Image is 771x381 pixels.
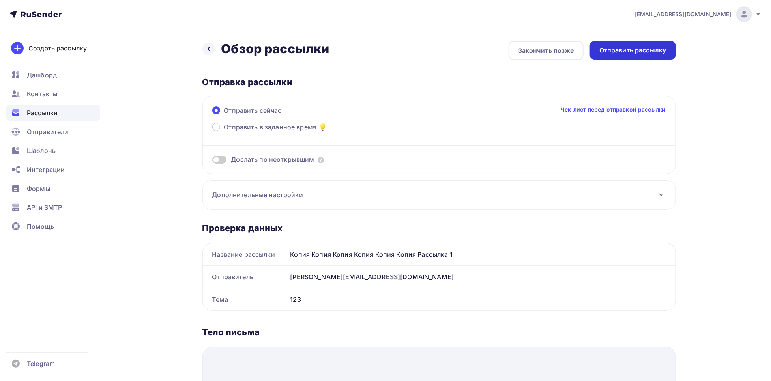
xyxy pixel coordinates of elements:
[203,288,287,310] div: Тема
[203,243,287,265] div: Название рассылки
[6,124,100,140] a: Отправители
[635,6,762,22] a: [EMAIL_ADDRESS][DOMAIN_NAME]
[27,108,58,118] span: Рассылки
[27,70,57,80] span: Дашборд
[27,184,50,193] span: Формы
[203,266,287,288] div: Отправитель
[28,43,87,53] div: Создать рассылку
[27,222,54,231] span: Помощь
[6,143,100,159] a: Шаблоны
[202,327,676,338] div: Тело письма
[202,77,676,88] div: Отправка рассылки
[287,266,676,288] div: [PERSON_NAME][EMAIL_ADDRESS][DOMAIN_NAME]
[221,41,329,57] h2: Обзор рассылки
[6,86,100,102] a: Контакты
[6,105,100,121] a: Рассылки
[212,190,303,200] h3: Дополнительные настройки
[27,89,57,99] span: Контакты
[27,359,55,368] span: Telegram
[287,243,676,265] div: Копия Копия Копия Копия Копия Копия Рассылка 1
[6,181,100,196] a: Формы
[6,67,100,83] a: Дашборд
[202,222,676,233] div: Проверка данных
[27,165,65,174] span: Интеграции
[224,122,317,132] span: Отправить в заданное время
[599,46,666,55] div: Отправить рассылку
[27,127,69,136] span: Отправители
[518,46,574,55] div: Закончить позже
[287,288,676,310] div: 123
[224,106,282,115] span: Отправить сейчас
[231,155,314,164] span: Дослать по неоткрывшим
[27,146,57,155] span: Шаблоны
[27,203,62,212] span: API и SMTP
[635,10,732,18] span: [EMAIL_ADDRESS][DOMAIN_NAME]
[561,106,666,114] a: Чек-лист перед отправкой рассылки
